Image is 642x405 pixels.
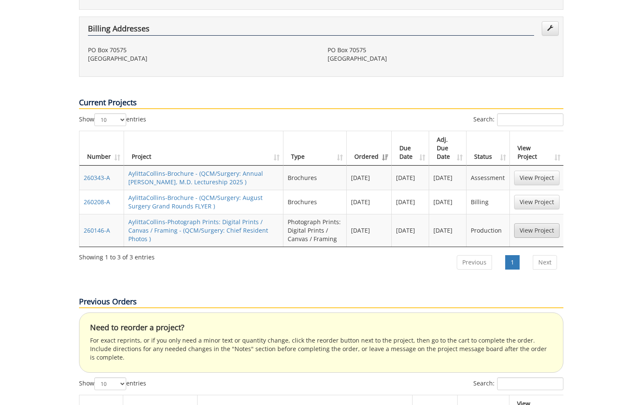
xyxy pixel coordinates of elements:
[429,166,467,190] td: [DATE]
[94,113,126,126] select: Showentries
[429,131,467,166] th: Adj. Due Date: activate to sort column ascending
[88,25,534,36] h4: Billing Addresses
[467,214,509,247] td: Production
[514,195,560,209] a: View Project
[347,131,392,166] th: Ordered: activate to sort column ascending
[505,255,520,270] a: 1
[457,255,492,270] a: Previous
[124,131,283,166] th: Project: activate to sort column ascending
[533,255,557,270] a: Next
[429,214,467,247] td: [DATE]
[392,166,429,190] td: [DATE]
[514,223,560,238] a: View Project
[90,323,552,332] h4: Need to reorder a project?
[347,166,392,190] td: [DATE]
[347,190,392,214] td: [DATE]
[467,131,509,166] th: Status: activate to sort column ascending
[347,214,392,247] td: [DATE]
[84,174,110,182] a: 260343-A
[88,46,315,54] p: PO Box 70575
[328,46,554,54] p: PO Box 70575
[429,190,467,214] td: [DATE]
[90,336,552,362] p: For exact reprints, or if you only need a minor text or quantity change, click the reorder button...
[79,250,155,262] div: Showing 1 to 3 of 3 entries
[283,131,347,166] th: Type: activate to sort column ascending
[128,169,263,186] a: AylittaCollins-Brochure - (QCM/Surgery: Annual [PERSON_NAME], M.D. Lectureship 2025 )
[497,377,563,390] input: Search:
[128,218,268,243] a: AylittaCollins-Photograph Prints: Digital Prints / Canvas / Framing - (QCM/Surgery: Chief Residen...
[328,54,554,63] p: [GEOGRAPHIC_DATA]
[283,166,347,190] td: Brochures
[79,377,146,390] label: Show entries
[84,198,110,206] a: 260208-A
[497,113,563,126] input: Search:
[79,113,146,126] label: Show entries
[542,21,559,36] a: Edit Addresses
[283,190,347,214] td: Brochures
[88,54,315,63] p: [GEOGRAPHIC_DATA]
[392,131,429,166] th: Due Date: activate to sort column ascending
[467,190,509,214] td: Billing
[514,171,560,185] a: View Project
[79,296,563,308] p: Previous Orders
[283,214,347,247] td: Photograph Prints: Digital Prints / Canvas / Framing
[510,131,564,166] th: View Project: activate to sort column ascending
[473,377,563,390] label: Search:
[392,214,429,247] td: [DATE]
[79,131,124,166] th: Number: activate to sort column ascending
[84,226,110,234] a: 260146-A
[392,190,429,214] td: [DATE]
[473,113,563,126] label: Search:
[94,377,126,390] select: Showentries
[79,97,563,109] p: Current Projects
[128,194,263,210] a: AylittaCollins-Brochure - (QCM/Surgery: August Surgery Grand Rounds FLYER )
[467,166,509,190] td: Assessment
